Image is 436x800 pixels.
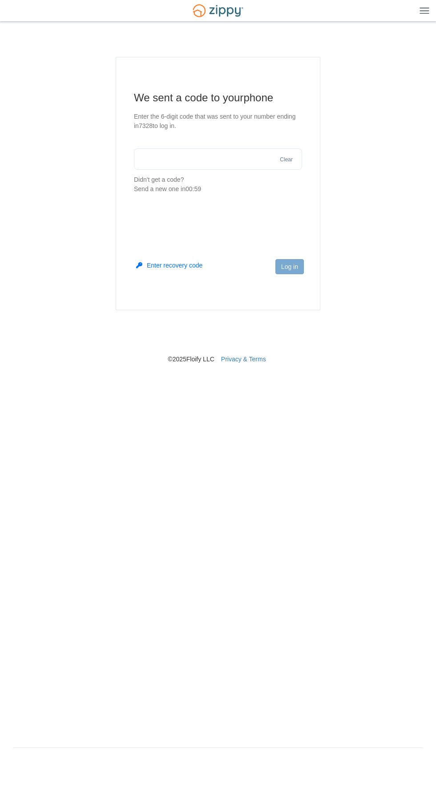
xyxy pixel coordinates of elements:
button: Enter recovery code [136,261,202,270]
img: Mobile Dropdown Menu [420,7,429,14]
img: Logo [187,0,249,21]
p: Enter the 6-digit code that was sent to your number ending in 7328 to log in. [134,112,302,131]
button: Clear [277,156,295,164]
p: Didn't get a code? [134,175,302,194]
h1: We sent a code to your phone [134,91,302,105]
button: Log in [275,259,304,274]
a: Privacy & Terms [221,356,266,363]
nav: © 2025 Floify LLC [13,310,423,364]
div: Send a new one in 00:59 [134,184,302,194]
